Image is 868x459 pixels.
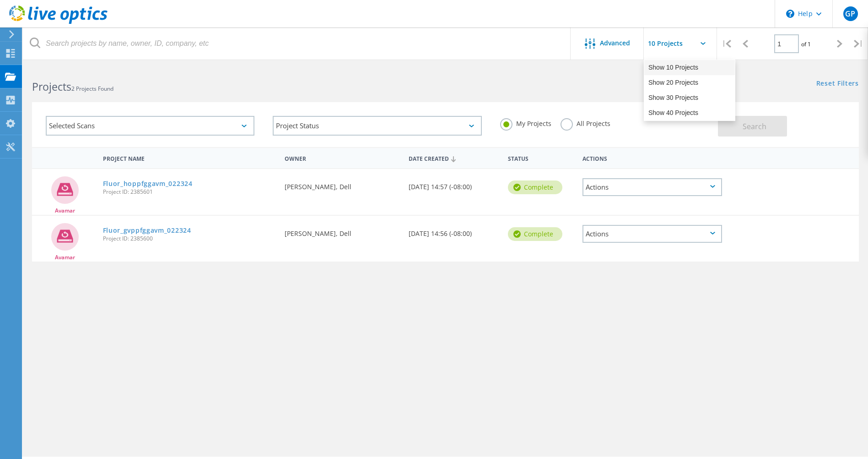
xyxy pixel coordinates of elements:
[103,189,276,195] span: Project ID: 2385601
[500,118,551,127] label: My Projects
[600,40,630,46] span: Advanced
[718,116,787,137] button: Search
[717,27,736,60] div: |
[508,180,562,194] div: Complete
[582,178,722,196] div: Actions
[280,169,404,199] div: [PERSON_NAME], Dell
[32,79,71,94] b: Projects
[786,10,794,18] svg: \n
[508,227,562,241] div: Complete
[103,227,191,234] a: Fluor_gvppfggavm_022324
[55,255,75,260] span: Avamar
[103,236,276,241] span: Project ID: 2385600
[845,10,855,17] span: GP
[273,116,481,136] div: Project Status
[644,75,735,90] div: Show 20 Projects
[280,149,404,166] div: Owner
[503,149,578,166] div: Status
[9,19,108,26] a: Live Optics Dashboard
[46,116,254,136] div: Selected Scans
[801,40,811,48] span: of 1
[280,216,404,246] div: [PERSON_NAME], Dell
[561,118,610,127] label: All Projects
[404,169,503,199] div: [DATE] 14:57 (-08:00)
[743,121,766,131] span: Search
[404,216,503,246] div: [DATE] 14:56 (-08:00)
[582,225,722,243] div: Actions
[98,149,280,166] div: Project Name
[644,105,735,120] div: Show 40 Projects
[644,60,735,75] div: Show 10 Projects
[103,180,193,187] a: Fluor_hoppfggavm_022324
[55,208,75,213] span: Avamar
[404,149,503,167] div: Date Created
[23,27,571,60] input: Search projects by name, owner, ID, company, etc
[816,80,859,88] a: Reset Filters
[849,27,868,60] div: |
[71,85,113,93] span: 2 Projects Found
[644,90,735,105] div: Show 30 Projects
[578,149,727,166] div: Actions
